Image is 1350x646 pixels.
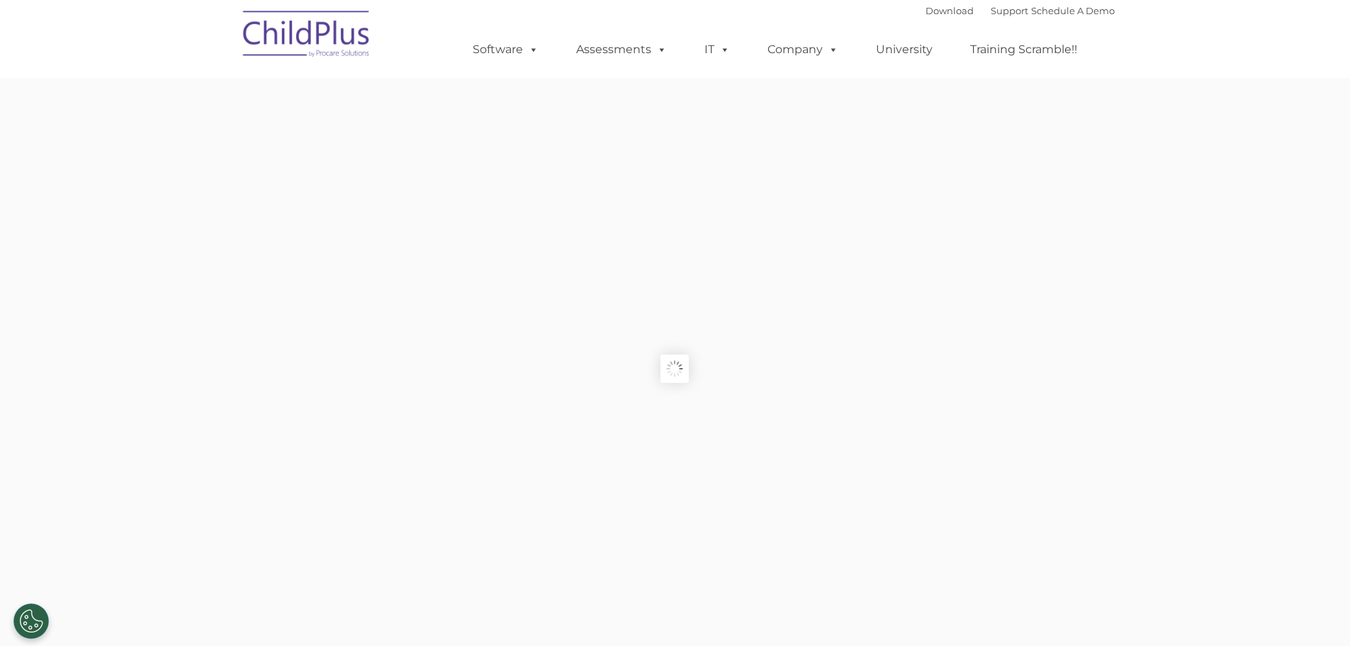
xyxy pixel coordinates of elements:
[459,35,553,64] a: Software
[956,35,1091,64] a: Training Scramble!!
[926,5,974,16] a: Download
[690,35,744,64] a: IT
[562,35,681,64] a: Assessments
[862,35,947,64] a: University
[13,603,49,639] button: Cookies Settings
[991,5,1028,16] a: Support
[236,1,378,72] img: ChildPlus by Procare Solutions
[753,35,853,64] a: Company
[926,5,1115,16] font: |
[1031,5,1115,16] a: Schedule A Demo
